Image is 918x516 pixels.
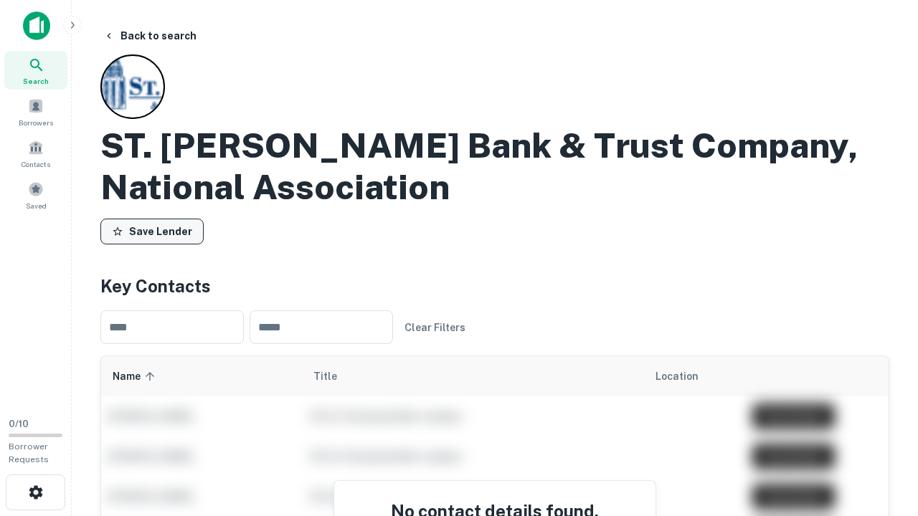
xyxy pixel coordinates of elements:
h2: ST. [PERSON_NAME] Bank & Trust Company, National Association [100,125,889,207]
a: Saved [4,176,67,214]
a: Borrowers [4,92,67,131]
img: capitalize-icon.png [23,11,50,40]
span: 0 / 10 [9,419,29,429]
a: Search [4,51,67,90]
span: Borrowers [19,117,53,128]
button: Back to search [98,23,202,49]
a: Contacts [4,134,67,173]
span: Borrower Requests [9,441,49,464]
span: Saved [26,200,47,211]
span: Contacts [22,158,50,170]
span: Search [23,75,49,87]
button: Clear Filters [399,315,471,340]
h4: Key Contacts [100,273,889,299]
iframe: Chat Widget [846,401,918,470]
button: Save Lender [100,219,204,244]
